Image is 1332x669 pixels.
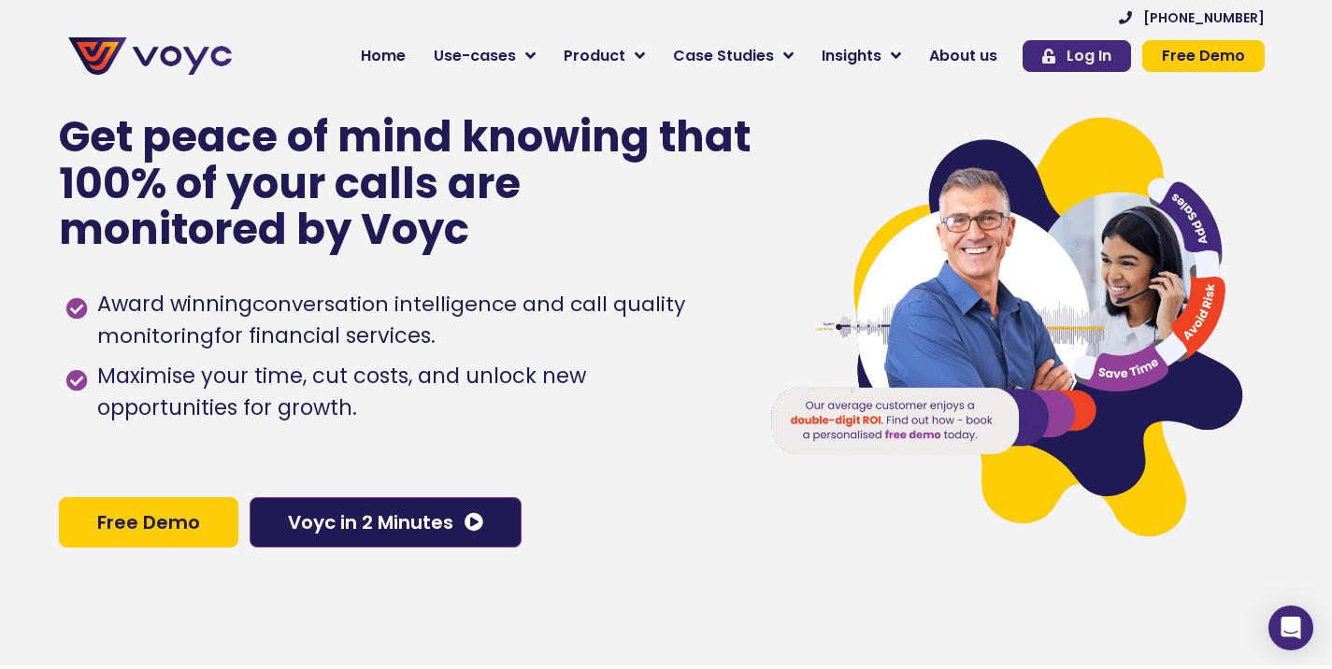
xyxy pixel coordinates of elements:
[93,289,731,352] span: Award winning for financial services.
[385,389,473,407] a: Privacy Policy
[1162,49,1245,64] span: Free Demo
[361,45,406,67] span: Home
[673,45,774,67] span: Case Studies
[250,497,522,548] a: Voyc in 2 Minutes
[822,45,881,67] span: Insights
[659,37,808,75] a: Case Studies
[347,37,420,75] a: Home
[59,114,753,253] p: Get peace of mind knowing that 100% of your calls are monitored by Voyc
[420,37,550,75] a: Use-cases
[248,151,311,173] span: Job title
[248,75,294,96] span: Phone
[59,497,238,548] a: Free Demo
[1143,11,1265,24] span: [PHONE_NUMBER]
[929,45,997,67] span: About us
[97,513,200,532] span: Free Demo
[1023,40,1131,72] a: Log In
[1142,40,1265,72] a: Free Demo
[808,37,915,75] a: Insights
[1067,49,1111,64] span: Log In
[915,37,1011,75] a: About us
[93,361,731,424] span: Maximise your time, cut costs, and unlock new opportunities for growth.
[68,37,232,75] img: voyc-full-logo
[434,45,516,67] span: Use-cases
[1268,605,1313,650] div: Open Intercom Messenger
[1119,11,1265,24] a: [PHONE_NUMBER]
[564,45,625,67] span: Product
[288,513,453,532] span: Voyc in 2 Minutes
[550,37,659,75] a: Product
[97,290,685,350] h1: conversation intelligence and call quality monitoring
